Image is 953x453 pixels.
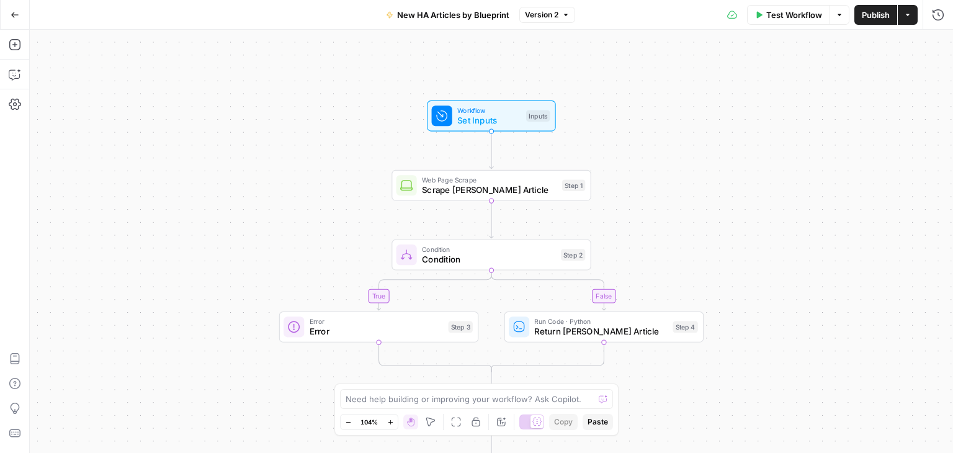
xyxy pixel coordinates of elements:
[519,7,575,23] button: Version 2
[490,131,493,169] g: Edge from start to step_1
[583,414,613,430] button: Paste
[457,114,521,127] span: Set Inputs
[534,325,668,338] span: Return [PERSON_NAME] Article
[397,9,509,21] span: New HA Articles by Blueprint
[360,417,378,427] span: 104%
[854,5,897,25] button: Publish
[449,321,473,333] div: Step 3
[377,270,491,310] g: Edge from step_2 to step_3
[422,253,556,266] span: Condition
[279,312,478,343] div: ErrorErrorStep 3
[391,170,591,201] div: Web Page ScrapeScrape [PERSON_NAME] ArticleStep 1
[422,184,557,197] span: Scrape [PERSON_NAME] Article
[391,101,591,132] div: WorkflowSet InputsInputs
[490,369,493,392] g: Edge from step_2-conditional-end to step_5
[310,325,444,338] span: Error
[491,270,606,310] g: Edge from step_2 to step_4
[504,312,704,343] div: Run Code · PythonReturn [PERSON_NAME] ArticleStep 4
[673,321,697,333] div: Step 4
[378,5,517,25] button: New HA Articles by Blueprint
[549,414,578,430] button: Copy
[747,5,830,25] button: Test Workflow
[422,244,556,254] span: Condition
[457,105,521,115] span: Workflow
[490,200,493,238] g: Edge from step_1 to step_2
[862,9,890,21] span: Publish
[562,179,585,191] div: Step 1
[766,9,822,21] span: Test Workflow
[554,416,573,428] span: Copy
[310,316,444,326] span: Error
[525,9,558,20] span: Version 2
[379,342,491,372] g: Edge from step_3 to step_2-conditional-end
[561,249,585,261] div: Step 2
[391,240,591,271] div: ConditionConditionStep 2
[534,316,668,326] span: Run Code · Python
[588,416,608,428] span: Paste
[491,342,604,372] g: Edge from step_4 to step_2-conditional-end
[422,174,557,185] span: Web Page Scrape
[526,110,550,122] div: Inputs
